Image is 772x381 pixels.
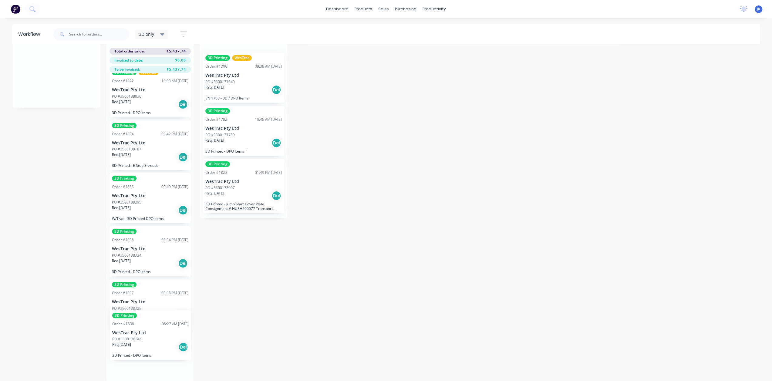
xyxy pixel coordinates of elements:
[352,5,375,14] div: products
[114,67,140,72] span: To be invoiced:
[323,5,352,14] a: dashboard
[167,49,186,54] span: $5,437.74
[18,31,43,38] div: Workflow
[420,5,449,14] div: productivity
[375,5,392,14] div: sales
[69,28,129,40] input: Search for orders...
[114,58,143,63] span: Invoiced to date:
[175,58,186,63] span: $0.00
[392,5,420,14] div: purchasing
[167,67,186,72] span: $5,437.74
[114,49,145,54] span: Total order value:
[11,5,20,14] img: Factory
[139,31,154,37] span: 3D only
[757,6,760,12] span: JK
